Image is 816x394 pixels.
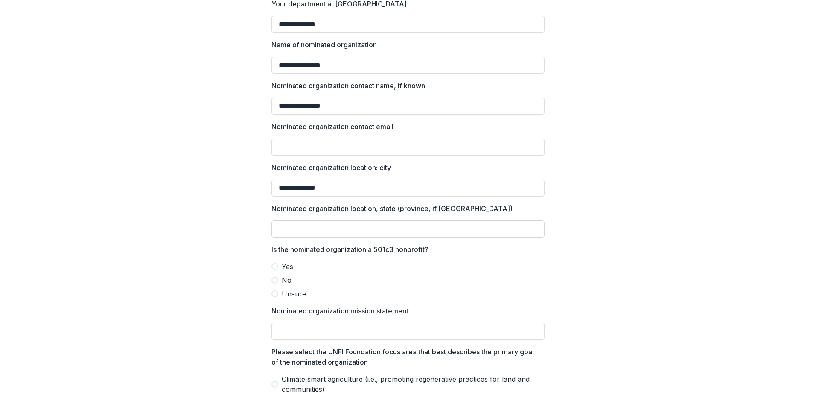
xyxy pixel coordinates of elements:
p: Is the nominated organization a 501c3 nonprofit? [271,244,428,255]
span: Unsure [282,289,306,299]
p: Nominated organization mission statement [271,306,408,316]
p: Nominated organization location: city [271,162,391,173]
p: Nominated organization contact name, if known [271,81,425,91]
span: Yes [282,261,293,272]
p: Name of nominated organization [271,40,377,50]
p: Nominated organization contact email [271,122,393,132]
p: Nominated organization location, state (province, if [GEOGRAPHIC_DATA]) [271,203,513,214]
span: No [282,275,291,285]
p: Please select the UNFI Foundation focus area that best describes the primary goal of the nominate... [271,347,539,367]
